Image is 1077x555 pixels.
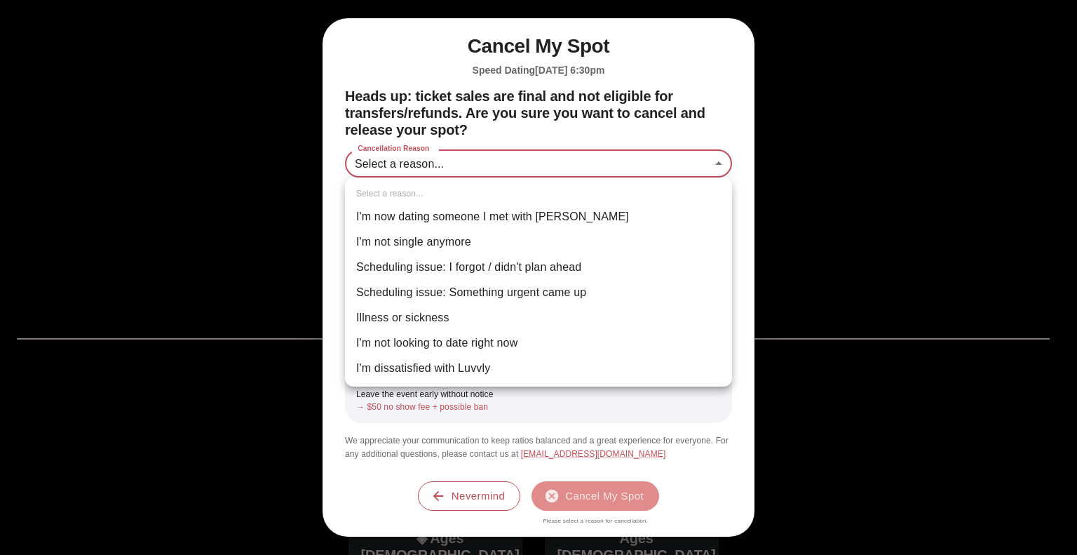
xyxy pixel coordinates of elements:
[345,255,732,280] li: Scheduling issue: I forgot / didn't plan ahead
[345,330,732,356] li: I'm not looking to date right now
[345,204,732,229] li: I'm now dating someone I met with [PERSON_NAME]
[345,229,732,255] li: I'm not single anymore
[345,356,732,381] li: I'm dissatisfied with Luvvly
[345,280,732,305] li: Scheduling issue: Something urgent came up
[345,305,732,330] li: Illness or sickness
